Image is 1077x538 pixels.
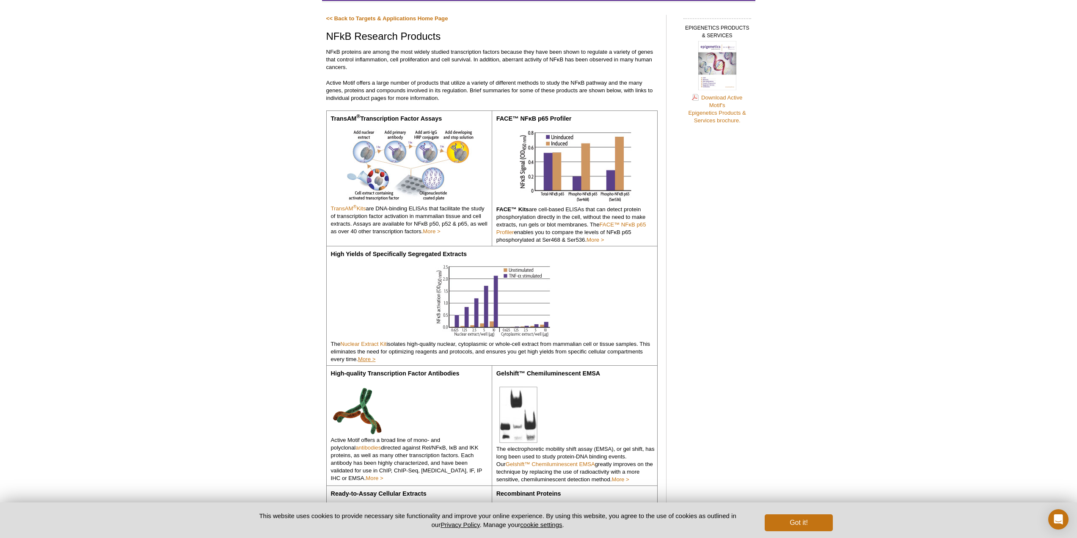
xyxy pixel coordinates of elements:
[496,115,572,122] strong: FACE™ NFκB p65 Profiler
[698,41,736,92] img: Active Motif's Epigenetics Products & Services brochure
[506,461,595,467] a: Gelshift™ Chemiluminescent EMSA
[358,356,375,362] a: More >
[340,341,386,347] a: Nuclear Extract Kit
[331,205,366,212] a: TransAM®Kits
[326,48,658,71] p: NFκB proteins are among the most widely studied transcription factors because they have been show...
[331,115,442,122] strong: TransAM Transcription Factor Assays
[331,205,490,235] p: are DNA-binding ELISAs that facilitate the study of transcription factor activation in mammalian ...
[683,18,751,41] h2: EPIGENETICS PRODUCTS & SERVICES
[331,370,460,377] strong: High-quality Transcription Factor Antibodies
[326,15,448,22] a: << Back to Targets & Applications Home Page
[331,383,383,434] a: Click the image to see a list of Active Motif NFκB-related Antibodies
[435,264,551,337] img: Specific extraction of nuclear and cytoplasmic extracts using Active Motif's Nuclear Extract Kit
[496,206,655,244] p: are cell-based ELISAs that can detect protein phosphorylation directly in the cell, without the n...
[689,94,746,124] a: Download Active Motif'sEpigenetics Products &Services brochure.
[326,31,658,43] h1: NFkB Research Products
[331,383,383,434] img: Illustration of an antibody
[496,445,655,483] p: The electrophoretic mobility shift assay (EMSA), or gel shift, has long been used to study protei...
[245,511,751,529] p: This website uses cookies to provide necessary site functionality and improve your online experie...
[347,130,474,201] img: Flow chart of the TransAM DNA binding transcription factor ELISA method for measurement of activa...
[435,264,551,339] a: Click the image to learn more about the Nuclear Extract Kit
[326,79,658,102] p: Active Motif offers a large number of products that utilize a variety of different methods to stu...
[520,521,562,528] button: cookie settings
[347,130,474,203] a: Click the image to learn more about TransAM Transcription Factor Assays
[331,490,427,497] strong: Ready-to-Assay Cellular Extracts
[331,436,490,482] p: Active Motif offers a broad line of mono- and polyclonal directed against Rel/NFκB, IκB and IKK p...
[366,475,383,481] a: More >
[496,490,561,497] strong: Recombinant Proteins
[765,514,832,531] button: Got it!
[520,130,631,201] img: Graph measuring phosphorylation of NFkB p65 at Ser536 and Ser468 using the FACE NFkB p65 Profiler...
[520,130,631,204] a: Click the image to learn more about the FACE NFkB p65 Profiler
[587,237,604,243] a: More >
[353,204,357,209] sup: ®
[331,251,467,257] strong: High Yields of Specifically Segregated Extracts
[355,444,381,451] a: antibodies
[496,206,529,212] strong: FACE™ Kits
[331,340,655,363] p: The isolates high-quality nuclear, cytoplasmic or whole-cell extract from mammalian cell or tissu...
[496,383,540,443] img: A gel image showing results produced using Active Motif's Gelshift Chemiluminescent EMSA Kit
[496,370,600,377] strong: Gelshift™ Chemiluminescent EMSA
[496,383,540,443] a: Click the image to learn more about the Gelshift Chemiluminescent EMSA Kit
[423,228,440,235] a: More >
[611,476,629,483] a: More >
[356,113,360,119] sup: ®
[1048,509,1069,530] div: Open Intercom Messenger
[441,521,479,528] a: Privacy Policy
